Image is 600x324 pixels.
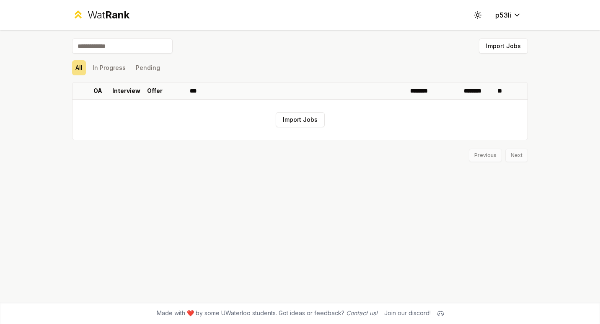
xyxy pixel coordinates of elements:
[132,60,163,75] button: Pending
[276,112,325,127] button: Import Jobs
[157,309,378,317] span: Made with ❤️ by some UWaterloo students. Got ideas or feedback?
[112,87,140,95] p: Interview
[72,8,129,22] a: WatRank
[88,8,129,22] div: Wat
[346,309,378,316] a: Contact us!
[479,39,528,54] button: Import Jobs
[495,10,511,20] span: p53li
[72,60,86,75] button: All
[105,9,129,21] span: Rank
[384,309,431,317] div: Join our discord!
[93,87,102,95] p: OA
[489,8,528,23] button: p53li
[89,60,129,75] button: In Progress
[147,87,163,95] p: Offer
